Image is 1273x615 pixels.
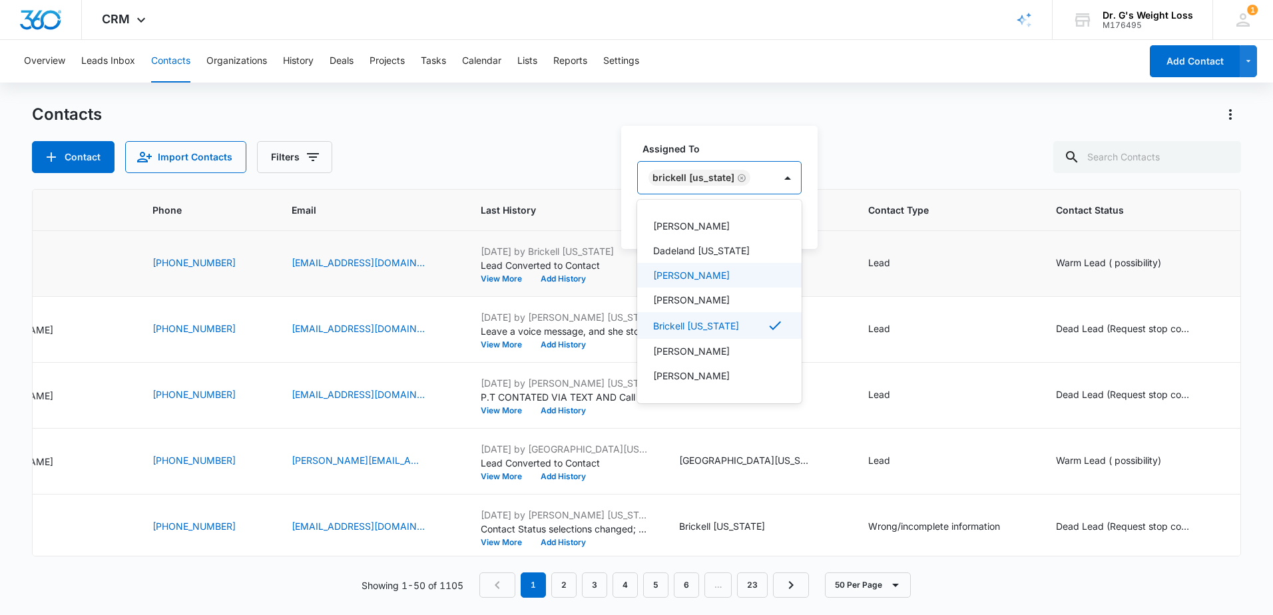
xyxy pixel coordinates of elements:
button: Add Contact [32,141,115,173]
button: Add History [531,275,595,283]
div: Contact Type - Lead - Select to Edit Field [868,453,914,469]
button: Leads Inbox [81,40,135,83]
a: [PHONE_NUMBER] [152,321,236,335]
div: Contact Type - Lead - Select to Edit Field [868,387,914,403]
div: Lead [868,453,890,467]
a: Page 2 [551,572,577,598]
span: CRM [102,12,130,26]
button: View More [481,473,531,481]
div: Lead [868,321,890,335]
button: Add History [531,407,595,415]
button: Import Contacts [125,141,246,173]
p: Lead Converted to Contact [481,258,647,272]
div: Phone - (212) 465-6767 - Select to Edit Field [152,519,260,535]
p: Dadeland [US_STATE] [653,244,750,258]
a: [PHONE_NUMBER] [152,453,236,467]
p: [PERSON_NAME] [653,369,730,383]
p: Leave a voice message, and she stopped responding in chat. [481,324,647,338]
button: View More [481,341,531,349]
p: P.T CONTATED VIA TEXT AND Call but her voicemail is not setup. [481,390,647,404]
p: [PERSON_NAME] [653,344,730,358]
div: Contact Status - Warm Lead ( possibility) - Select to Edit Field [1056,453,1185,469]
button: Actions [1220,104,1241,125]
div: Assigned To - Brickell Florida - Select to Edit Field [679,519,789,535]
div: Brickell [US_STATE] [652,173,734,182]
div: Email - NOTPROVIDED@GMAIL.COM - Select to Edit Field [292,321,449,337]
button: Tasks [421,40,446,83]
div: Email - dfgdgd@gmail.com - Select to Edit Field [292,519,449,535]
a: [PERSON_NAME][EMAIL_ADDRESS][PERSON_NAME][DOMAIN_NAME] [292,453,425,467]
div: Contact Type - Lead - Select to Edit Field [868,256,914,272]
p: Showing 1-50 of 1105 [362,578,463,592]
button: Add Contact [1150,45,1240,77]
a: [PHONE_NUMBER] [152,256,236,270]
button: View More [481,275,531,283]
a: [PHONE_NUMBER] [152,519,236,533]
a: [EMAIL_ADDRESS][DOMAIN_NAME] [292,387,425,401]
div: Wrong/incomplete information [868,519,1000,533]
p: [DATE] by [PERSON_NAME] [US_STATE] [481,376,647,390]
button: Lists [517,40,537,83]
a: Page 5 [643,572,668,598]
div: Lead [868,387,890,401]
p: [DATE] by Brickell [US_STATE] [481,244,647,258]
div: Assigned To - Boca Florida - Select to Edit Field [679,453,836,469]
h1: Contacts [32,104,102,124]
p: [DATE] by [PERSON_NAME] [US_STATE] [481,508,647,522]
div: Dead Lead (Request stop contact ) [1056,387,1189,401]
button: Contacts [151,40,190,83]
div: Phone - (561) 271-9959 - Select to Edit Field [152,453,260,469]
p: Brickell [US_STATE] [653,319,739,333]
a: Page 6 [674,572,699,598]
p: [PERSON_NAME] [653,219,730,233]
div: Brickell [US_STATE] [679,519,765,533]
div: Phone - (773) 932-3696 - Select to Edit Field [152,387,260,403]
div: Dead Lead (Request stop contact ) [1056,519,1189,533]
nav: Pagination [479,572,809,598]
div: Dead Lead (Request stop contact ) [1056,321,1189,335]
div: Contact Status - Warm Lead ( possibility) - Select to Edit Field [1056,256,1185,272]
a: [EMAIL_ADDRESS][DOMAIN_NAME] [292,321,425,335]
p: Lead Converted to Contact [481,456,647,470]
span: Email [292,203,429,217]
div: Contact Type - Lead - Select to Edit Field [868,321,914,337]
a: Next Page [773,572,809,598]
button: View More [481,538,531,546]
div: Warm Lead ( possibility) [1056,453,1161,467]
div: Contact Status - Dead Lead (Request stop contact ) - Select to Edit Field [1056,387,1213,403]
a: Page 4 [613,572,638,598]
div: Warm Lead ( possibility) [1056,256,1161,270]
span: Last History [481,203,628,217]
button: Organizations [206,40,267,83]
div: account id [1103,21,1193,30]
button: Settings [603,40,639,83]
input: Search Contacts [1053,141,1241,173]
div: [GEOGRAPHIC_DATA][US_STATE] [679,453,812,467]
p: [PERSON_NAME] [653,268,730,282]
div: Phone - (212) 458-7458 - Select to Edit Field [152,256,260,272]
div: Email - fghjtdfy@pixcle.com - Select to Edit Field [292,256,449,272]
a: Page 23 [737,572,768,598]
label: Assigned To [642,142,807,156]
p: [DATE] by [PERSON_NAME] [US_STATE] [481,310,647,324]
button: Add History [531,538,595,546]
div: Phone - (347) 357-8529 - Select to Edit Field [152,321,260,337]
span: Contact Status [1056,203,1194,217]
div: account name [1103,10,1193,21]
button: Add History [531,341,595,349]
button: Add History [531,473,595,481]
span: Contact Type [868,203,1005,217]
button: View More [481,407,531,415]
button: History [283,40,314,83]
button: Filters [257,141,332,173]
a: [EMAIL_ADDRESS][DOMAIN_NAME] [292,256,425,270]
em: 1 [521,572,546,598]
a: [EMAIL_ADDRESS][DOMAIN_NAME] [292,519,425,533]
p: [PERSON_NAME] [653,293,730,307]
button: 50 Per Page [825,572,911,598]
div: Contact Status - Dead Lead (Request stop contact ) - Select to Edit Field [1056,519,1213,535]
div: notifications count [1247,5,1258,15]
span: 1 [1247,5,1258,15]
button: Overview [24,40,65,83]
div: Email - diane.perna@gmail.com - Select to Edit Field [292,453,449,469]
